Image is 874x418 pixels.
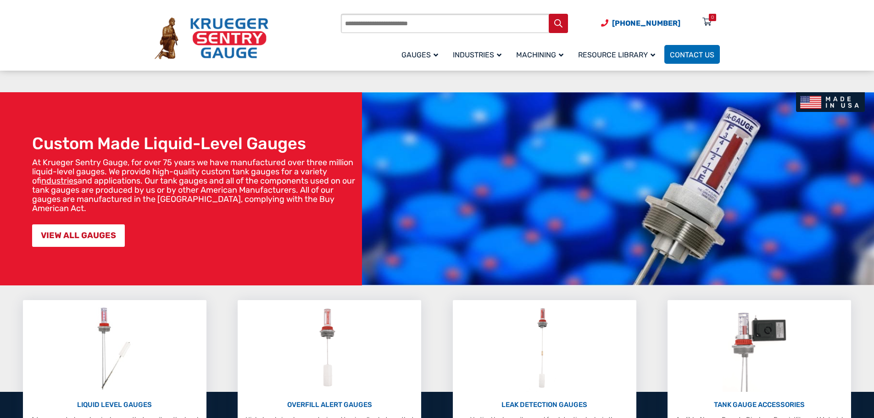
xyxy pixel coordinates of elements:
span: Resource Library [578,50,655,59]
img: Liquid Level Gauges [90,305,139,392]
div: 0 [711,14,714,21]
a: Resource Library [573,44,664,65]
p: OVERFILL ALERT GAUGES [242,400,417,410]
h1: Custom Made Liquid-Level Gauges [32,134,357,153]
span: Contact Us [670,50,714,59]
img: bg_hero_bannerksentry [362,92,874,285]
a: Contact Us [664,45,720,64]
p: LIQUID LEVEL GAUGES [28,400,202,410]
p: LEAK DETECTION GAUGES [457,400,632,410]
a: Gauges [396,44,447,65]
p: At Krueger Sentry Gauge, for over 75 years we have manufactured over three million liquid-level g... [32,158,357,213]
a: industries [41,176,78,186]
span: [PHONE_NUMBER] [612,19,680,28]
img: Tank Gauge Accessories [723,305,796,392]
a: Phone Number (920) 434-8860 [601,17,680,29]
span: Industries [453,50,501,59]
a: Machining [511,44,573,65]
span: Gauges [401,50,438,59]
span: Machining [516,50,563,59]
p: TANK GAUGE ACCESSORIES [672,400,846,410]
img: Overfill Alert Gauges [309,305,350,392]
img: Krueger Sentry Gauge [155,17,268,60]
a: Industries [447,44,511,65]
img: Made In USA [796,92,865,112]
img: Leak Detection Gauges [526,305,562,392]
a: VIEW ALL GAUGES [32,224,125,247]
